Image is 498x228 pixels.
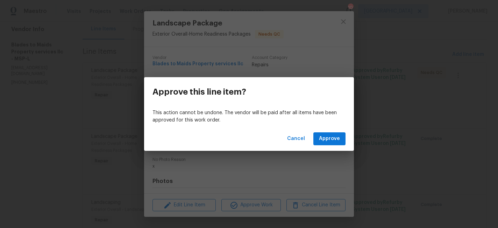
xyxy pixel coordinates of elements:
h3: Approve this line item? [152,87,246,97]
button: Approve [313,132,346,145]
span: Approve [319,134,340,143]
p: This action cannot be undone. The vendor will be paid after all items have been approved for this... [152,109,346,124]
button: Cancel [284,132,308,145]
span: Cancel [287,134,305,143]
